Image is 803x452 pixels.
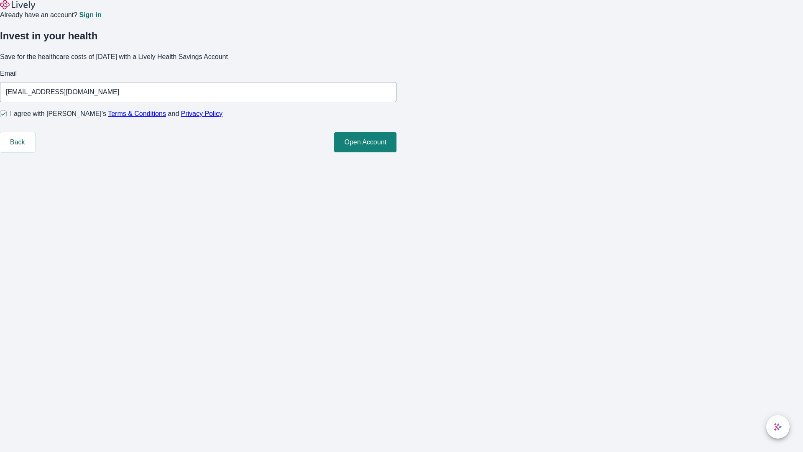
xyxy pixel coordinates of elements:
svg: Lively AI Assistant [774,423,782,431]
a: Terms & Conditions [108,110,166,117]
button: chat [766,415,790,439]
button: Open Account [334,132,396,152]
span: I agree with [PERSON_NAME]’s and [10,109,222,119]
a: Sign in [79,12,101,18]
a: Privacy Policy [181,110,223,117]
